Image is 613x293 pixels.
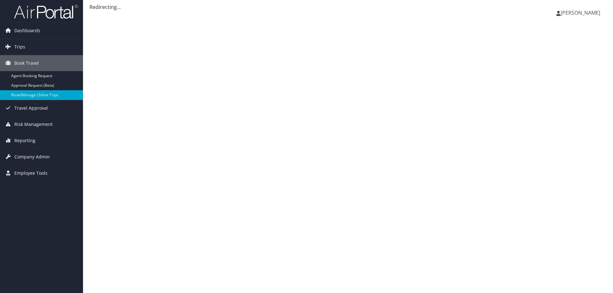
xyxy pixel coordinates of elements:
[14,4,78,19] img: airportal-logo.png
[14,133,35,149] span: Reporting
[89,3,607,11] div: Redirecting...
[14,39,25,55] span: Trips
[14,116,53,132] span: Risk Management
[561,9,600,16] span: [PERSON_NAME]
[14,165,48,181] span: Employee Tools
[14,23,40,39] span: Dashboards
[14,149,50,165] span: Company Admin
[14,55,39,71] span: Book Travel
[14,100,48,116] span: Travel Approval
[556,3,607,22] a: [PERSON_NAME]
